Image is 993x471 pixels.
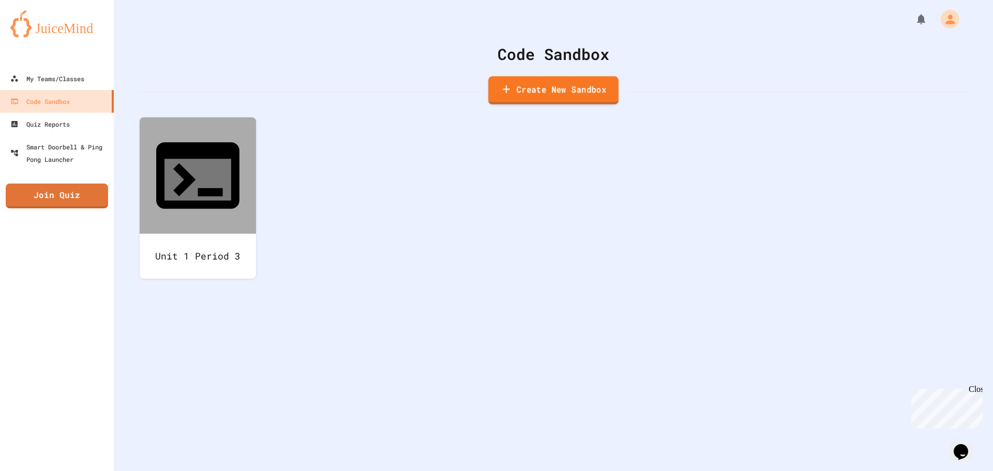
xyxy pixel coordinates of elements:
[10,72,84,85] div: My Teams/Classes
[10,118,70,130] div: Quiz Reports
[140,42,967,66] div: Code Sandbox
[930,7,962,31] div: My Account
[140,234,256,279] div: Unit 1 Period 3
[488,76,619,104] a: Create New Sandbox
[950,430,983,461] iframe: chat widget
[10,10,103,37] img: logo-orange.svg
[140,117,256,279] a: Unit 1 Period 3
[10,141,110,165] div: Smart Doorbell & Ping Pong Launcher
[10,95,70,108] div: Code Sandbox
[907,385,983,429] iframe: chat widget
[4,4,71,66] div: Chat with us now!Close
[6,184,108,208] a: Join Quiz
[896,10,930,28] div: My Notifications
